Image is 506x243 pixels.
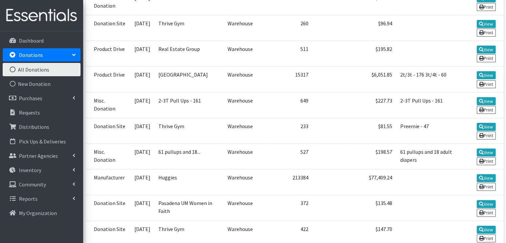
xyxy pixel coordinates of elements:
[348,92,397,118] td: $227.73
[224,92,268,118] td: Warehouse
[19,95,42,102] p: Purchases
[396,92,459,118] td: 2-3T Pull Ups - 161
[348,118,397,143] td: $81.55
[130,143,154,169] td: [DATE]
[19,123,49,130] p: Distributions
[3,77,81,91] a: New Donation
[477,157,496,165] a: Print
[3,120,81,133] a: Distributions
[86,143,130,169] td: Misc. Donation
[3,178,81,191] a: Community
[268,92,312,118] td: 649
[3,149,81,162] a: Partner Agencies
[86,169,130,195] td: Manufacturer
[3,63,81,76] a: All Donations
[19,138,66,145] p: Pick Ups & Deliveries
[154,67,224,92] td: [GEOGRAPHIC_DATA]
[224,143,268,169] td: Warehouse
[154,118,224,143] td: Thrive Gym
[86,15,130,41] td: Donation Site
[19,167,41,173] p: Inventory
[3,135,81,148] a: Pick Ups & Deliveries
[19,52,43,58] p: Donations
[3,48,81,62] a: Donations
[477,123,496,131] a: View
[19,181,46,188] p: Community
[477,97,496,105] a: View
[86,41,130,67] td: Product Drive
[268,15,312,41] td: 260
[154,143,224,169] td: 61 pullups and 18...
[19,195,38,202] p: Reports
[130,118,154,143] td: [DATE]
[477,131,496,139] a: Print
[477,46,496,54] a: View
[224,41,268,67] td: Warehouse
[86,195,130,221] td: Donation Site
[477,106,496,114] a: Print
[396,67,459,92] td: 2t/3t - 176 3t/4t - 60
[3,192,81,205] a: Reports
[477,226,496,234] a: View
[86,67,130,92] td: Product Drive
[477,80,496,88] a: Print
[224,169,268,195] td: Warehouse
[130,41,154,67] td: [DATE]
[130,67,154,92] td: [DATE]
[396,118,459,143] td: Preemie - 47
[3,163,81,177] a: Inventory
[86,92,130,118] td: Misc. Donation
[154,41,224,67] td: Real Estate Group
[19,109,40,116] p: Requests
[477,29,496,37] a: Print
[224,67,268,92] td: Warehouse
[19,152,58,159] p: Partner Agencies
[3,34,81,47] a: Dashboard
[268,169,312,195] td: 213384
[154,195,224,221] td: Pasadena UM Women in Faith
[477,209,496,217] a: Print
[477,183,496,191] a: Print
[268,118,312,143] td: 233
[477,54,496,62] a: Print
[3,106,81,119] a: Requests
[154,92,224,118] td: 2-3T Pull Ups - 161
[224,118,268,143] td: Warehouse
[130,195,154,221] td: [DATE]
[348,169,397,195] td: $77,409.24
[154,15,224,41] td: Thrive Gym
[19,37,44,44] p: Dashboard
[477,200,496,208] a: View
[268,143,312,169] td: 527
[477,174,496,182] a: View
[348,41,397,67] td: $195.82
[477,3,496,11] a: Print
[348,195,397,221] td: $135.48
[477,234,496,242] a: Print
[477,20,496,28] a: View
[3,92,81,105] a: Purchases
[130,92,154,118] td: [DATE]
[154,169,224,195] td: Huggies
[130,15,154,41] td: [DATE]
[477,71,496,79] a: View
[3,206,81,220] a: My Organization
[348,15,397,41] td: $96.94
[268,41,312,67] td: 511
[224,195,268,221] td: Warehouse
[477,148,496,156] a: View
[86,118,130,143] td: Donation Site
[268,195,312,221] td: 372
[19,210,57,216] p: My Organization
[396,143,459,169] td: 61 pullups and 18 adult diapers
[348,67,397,92] td: $6,051.85
[268,67,312,92] td: 15317
[3,4,81,27] img: HumanEssentials
[348,143,397,169] td: $198.57
[224,15,268,41] td: Warehouse
[130,169,154,195] td: [DATE]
